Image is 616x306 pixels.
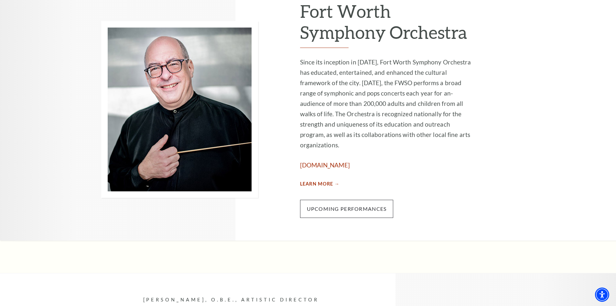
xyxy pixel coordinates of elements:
a: www.fwsymphony.org - open in a new tab [300,161,350,169]
a: org Learn More → [300,180,340,188]
img: Fort Worth Symphony Orchestra [101,21,258,198]
a: Upcoming Performances [300,200,394,218]
p: Since its inception in [DATE], Fort Worth Symphony Orchestra has educated, entertained, and enhan... [300,57,473,150]
p: [PERSON_NAME], O.B.E., Artistic Director [143,296,331,304]
div: Accessibility Menu [595,288,609,302]
h2: Fort Worth Symphony Orchestra [300,1,473,48]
